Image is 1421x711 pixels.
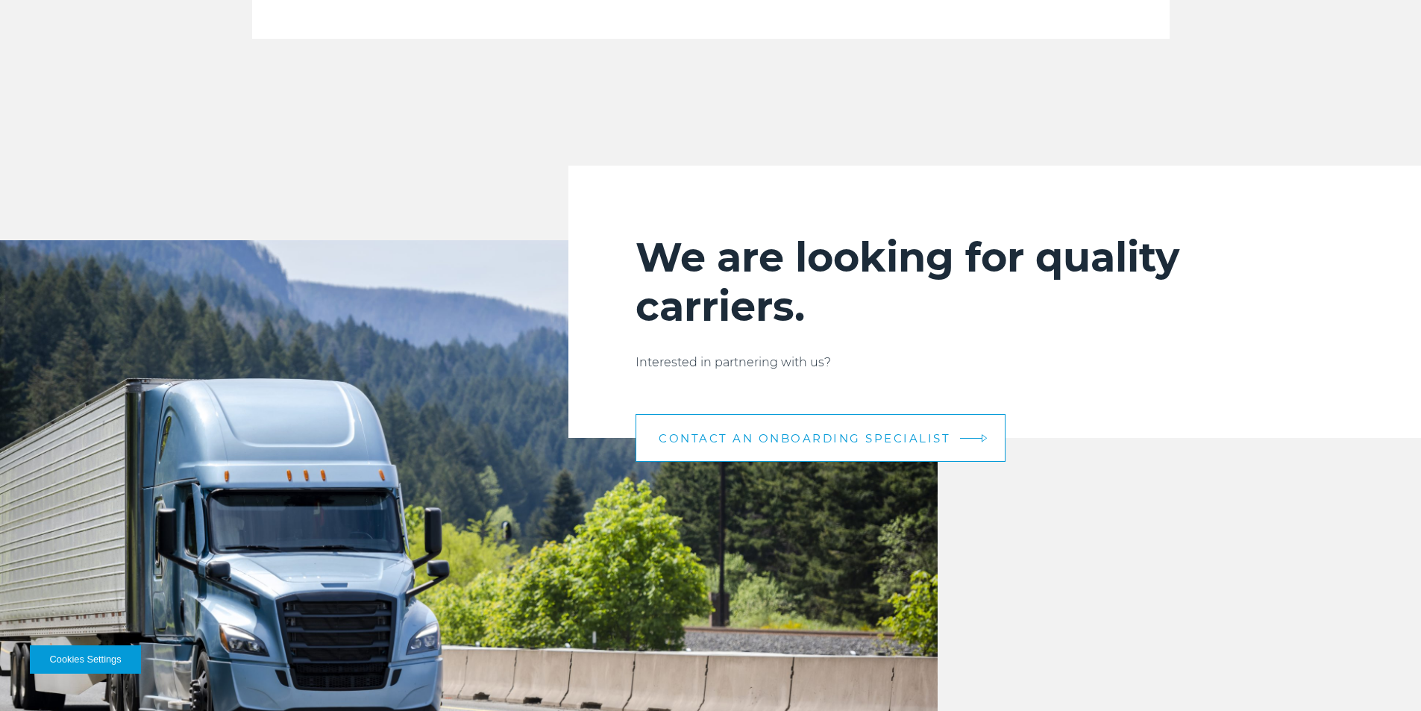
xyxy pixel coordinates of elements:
h2: We are looking for quality carriers. [636,233,1354,331]
p: Interested in partnering with us? [636,354,1354,372]
button: Cookies Settings [30,645,141,674]
a: CONTACT AN ONBOARDING SPECIALIST arrow arrow [636,414,1006,462]
img: arrow [982,434,988,442]
span: CONTACT AN ONBOARDING SPECIALIST [659,433,950,444]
